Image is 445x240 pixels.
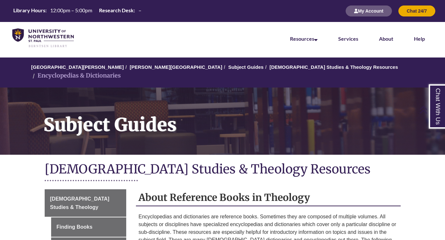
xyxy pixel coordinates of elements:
[96,7,136,14] th: Research Desk:
[414,36,425,42] a: Help
[346,5,392,16] button: My Account
[51,217,127,237] a: Finding Books
[338,36,358,42] a: Services
[11,7,144,15] table: Hours Today
[290,36,317,42] a: Resources
[11,7,144,16] a: Hours Today
[36,88,445,146] h1: Subject Guides
[346,8,392,14] a: My Account
[136,189,401,206] h2: About Reference Books in Theology
[31,71,121,80] li: Encyclopedias & Dictionaries
[419,105,443,114] a: Back to Top
[50,196,109,210] span: [DEMOGRAPHIC_DATA] Studies & Theology
[228,64,263,70] a: Subject Guides
[45,161,401,178] h1: [DEMOGRAPHIC_DATA] Studies & Theology Resources
[130,64,222,70] a: [PERSON_NAME][GEOGRAPHIC_DATA]
[50,7,92,13] span: 12:00pm – 5:00pm
[139,7,141,13] span: –
[12,28,74,48] img: UNWSP Library Logo
[398,5,435,16] button: Chat 24/7
[11,7,48,14] th: Library Hours:
[270,64,398,70] a: [DEMOGRAPHIC_DATA] Studies & Theology Resources
[31,64,124,70] a: [GEOGRAPHIC_DATA][PERSON_NAME]
[379,36,393,42] a: About
[45,189,127,217] a: [DEMOGRAPHIC_DATA] Studies & Theology
[398,8,435,14] a: Chat 24/7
